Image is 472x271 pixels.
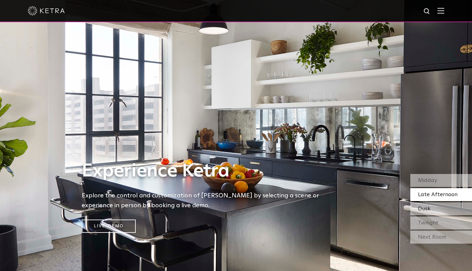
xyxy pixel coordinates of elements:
span: Twilight [418,220,438,226]
img: ketra-logo-2019-white [28,6,65,15]
img: search icon [423,8,431,15]
img: Hamburger%20Nav.svg [437,8,444,14]
h1: Experience Ketra [82,161,329,181]
span: Dusk [418,206,430,212]
div: Next Room [410,231,472,244]
span: Midday [418,178,437,183]
h5: Explore the control and customization of [PERSON_NAME] by selecting a scene or experience in pers... [82,191,329,210]
span: Late Afternoon [418,192,458,197]
a: Live Demo [82,220,136,233]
